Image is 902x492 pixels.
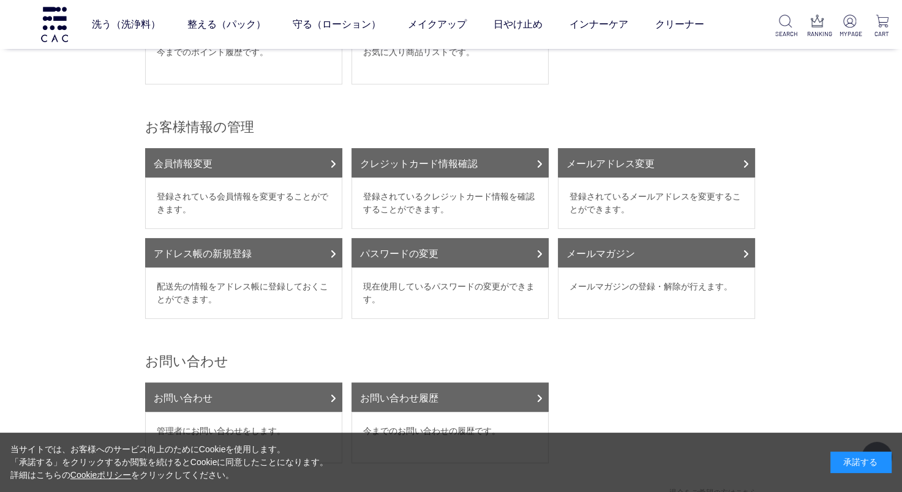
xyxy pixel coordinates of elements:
p: CART [871,29,892,39]
a: メイクアップ [408,7,467,42]
a: パスワードの変更 [351,238,549,267]
dd: 今までのお問い合わせの履歴です。 [351,412,549,463]
dd: 登録されている会員情報を変更することができます。 [145,177,342,229]
p: SEARCH [775,29,796,39]
a: インナーケア [569,7,628,42]
a: MYPAGE [840,15,860,39]
a: アドレス帳の新規登録 [145,238,342,267]
a: 守る（ローション） [293,7,381,42]
a: SEARCH [775,15,796,39]
p: 配送先の情報をアドレス帳に登録しておくことができます。 [157,280,331,306]
dd: 管理者にお問い合わせをします。 [145,412,342,463]
a: メールアドレス変更 [558,148,755,177]
div: 承諾する [830,452,892,473]
a: お問い合わせ履歴 [351,382,549,412]
a: お問い合わせ [145,382,342,412]
a: 洗う（洗浄料） [92,7,160,42]
img: logo [39,7,70,42]
a: RANKING [807,15,828,39]
a: 整える（パック） [187,7,266,42]
h2: お客様情報の管理 [145,118,757,136]
p: MYPAGE [840,29,860,39]
p: RANKING [807,29,828,39]
dd: メールマガジンの登録・解除が行えます。 [558,267,755,319]
a: メールマガジン [558,238,755,267]
a: クリーナー [655,7,704,42]
a: 日やけ止め [494,7,543,42]
div: 当サイトでは、お客様へのサービス向上のためにCookieを使用します。 「承諾する」をクリックするか閲覧を続けるとCookieに同意したことになります。 詳細はこちらの をクリックしてください。 [10,443,329,482]
a: Cookieポリシー [70,470,132,480]
dd: 登録されているメールアドレスを変更することができます。 [558,177,755,229]
dd: 登録されているクレジットカード情報を確認することができます。 [351,177,549,229]
dd: 現在使用しているパスワードの変更ができます。 [351,267,549,319]
h2: お問い合わせ [145,352,757,370]
a: 会員情報変更 [145,148,342,177]
a: クレジットカード情報確認 [351,148,549,177]
a: CART [871,15,892,39]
